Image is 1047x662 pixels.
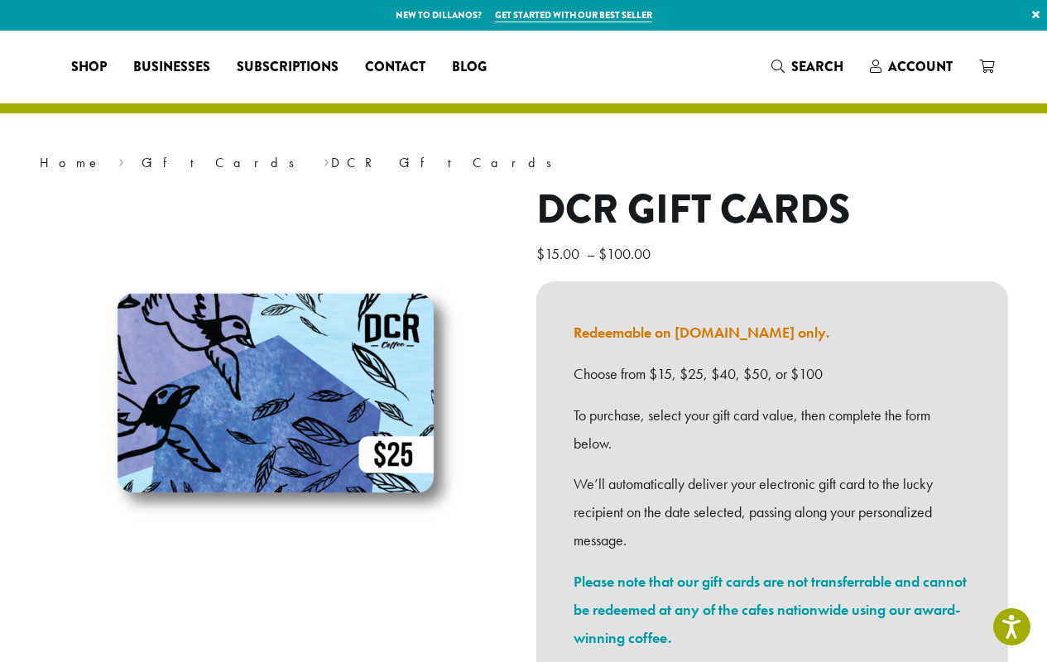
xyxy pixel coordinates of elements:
a: Please note that our gift cards are not transferrable and cannot be redeemed at any of the cafes ... [574,572,967,647]
a: Home [40,154,101,171]
bdi: 15.00 [536,244,584,263]
span: › [118,147,124,173]
a: Search [758,53,857,80]
p: Choose from $15, $25, $40, $50, or $100 [574,360,971,388]
p: We’ll automatically deliver your electronic gift card to the lucky recipient on the date selected... [574,470,971,554]
span: Search [791,57,843,76]
span: $ [598,244,607,263]
span: Account [888,57,953,76]
span: Subscriptions [237,57,339,78]
a: Shop [58,54,120,80]
span: Contact [365,57,425,78]
p: To purchase, select your gift card value, then complete the form below. [574,401,971,458]
span: – [587,244,595,263]
span: $ [536,244,545,263]
span: › [324,147,329,173]
a: Redeemable on [DOMAIN_NAME] only. [574,323,830,342]
span: Businesses [133,57,210,78]
a: Get started with our best seller [495,8,652,22]
h1: DCR Gift Cards [536,186,1008,234]
a: Gift Cards [142,154,305,171]
nav: Breadcrumb [40,153,1008,173]
span: Shop [71,57,107,78]
bdi: 100.00 [598,244,655,263]
img: DCR Gift Card $25 Value [69,186,483,600]
span: Blog [452,57,487,78]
